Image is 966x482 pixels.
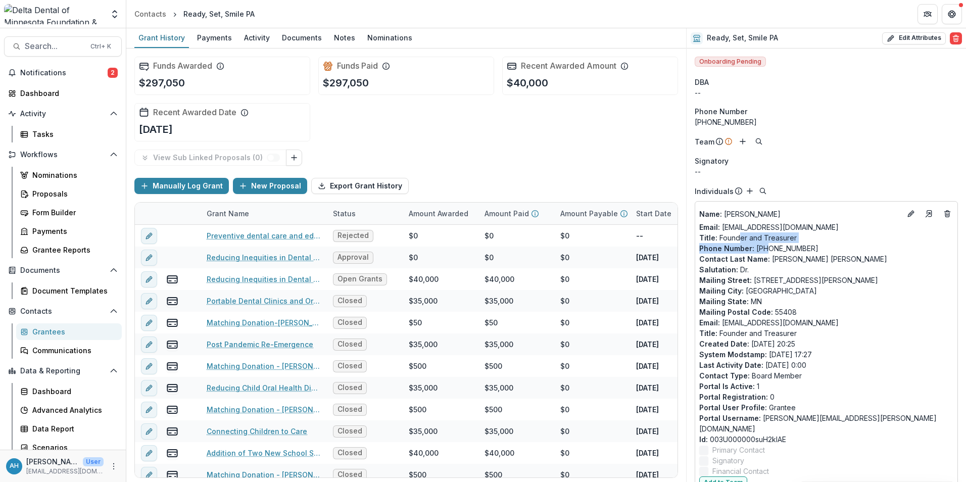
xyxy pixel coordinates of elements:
[409,426,438,437] div: $35,000
[485,274,514,284] div: $40,000
[485,339,513,350] div: $35,000
[193,30,236,45] div: Payments
[699,340,749,348] span: Created Date :
[32,129,114,139] div: Tasks
[193,28,236,48] a: Payments
[699,413,953,434] p: [PERSON_NAME][EMAIL_ADDRESS][PERSON_NAME][DOMAIN_NAME]
[712,445,765,455] span: Primary Contact
[16,242,122,258] a: Grantee Reports
[485,317,498,328] div: $50
[337,275,382,283] span: Open Grants
[485,252,494,263] div: $0
[630,203,706,224] div: Start Date
[16,342,122,359] a: Communications
[108,68,118,78] span: 2
[699,381,953,392] p: 1
[560,339,569,350] div: $0
[485,361,502,371] div: $500
[32,442,114,453] div: Scenarios
[32,245,114,255] div: Grantee Reports
[699,243,953,254] p: [PHONE_NUMBER]
[403,203,478,224] div: Amount Awarded
[554,203,630,224] div: Amount Payable
[141,402,157,418] button: edit
[207,469,321,480] a: Matching Donation - [PERSON_NAME]
[636,296,659,306] p: [DATE]
[207,274,321,284] a: Reducing Inequities in Dental Health Access
[337,362,362,370] span: Closed
[240,30,274,45] div: Activity
[16,420,122,437] a: Data Report
[32,226,114,236] div: Payments
[207,296,321,306] a: Portable Dental Clinics and Oral Health Education to Address [MEDICAL_DATA] Children's Emergent a...
[16,185,122,202] a: Proposals
[560,469,569,480] div: $0
[207,317,321,328] a: Matching Donation-[PERSON_NAME]
[699,349,953,360] p: [DATE] 17:27
[560,317,569,328] div: $0
[560,382,569,393] div: $0
[16,383,122,400] a: Dashboard
[636,469,659,480] p: [DATE]
[699,255,770,263] span: Contact Last Name :
[695,106,747,117] span: Phone Number
[141,228,157,244] button: edit
[141,358,157,374] button: edit
[636,339,659,350] p: [DATE]
[695,87,958,98] div: --
[166,425,178,438] button: view-payments
[141,250,157,266] button: edit
[337,427,362,436] span: Closed
[485,382,513,393] div: $35,000
[409,382,438,393] div: $35,000
[560,296,569,306] div: $0
[207,230,321,241] a: Preventive dental care and education for children without access to dental care in [GEOGRAPHIC_DATA]
[166,360,178,372] button: view-payments
[485,426,513,437] div: $35,000
[699,328,953,339] p: Founder and Treasurer
[141,380,157,396] button: edit
[32,207,114,218] div: Form Builder
[699,339,953,349] p: [DATE] 20:25
[699,276,752,284] span: Mailing Street :
[134,9,166,19] div: Contacts
[166,339,178,351] button: view-payments
[757,185,769,197] button: Search
[636,230,643,241] p: --
[16,204,122,221] a: Form Builder
[201,203,327,224] div: Grant Name
[636,404,659,415] p: [DATE]
[695,57,766,67] span: Onboarding Pending
[560,404,569,415] div: $0
[311,178,409,194] button: Export Grant History
[485,404,502,415] div: $500
[699,210,722,218] span: Name :
[699,393,768,401] span: Portal Registration :
[753,135,765,148] button: Search
[166,404,178,416] button: view-payments
[409,469,426,480] div: $500
[153,61,212,71] h2: Funds Awarded
[207,252,321,263] a: Reducing Inequities in Dental Health Access 2025
[363,28,416,48] a: Nominations
[16,323,122,340] a: Grantees
[699,254,953,264] p: [PERSON_NAME] [PERSON_NAME]
[20,307,106,316] span: Contacts
[25,41,84,51] span: Search...
[409,274,439,284] div: $40,000
[636,274,659,284] p: [DATE]
[636,448,659,458] p: [DATE]
[905,208,917,220] button: Edit
[403,208,474,219] div: Amount Awarded
[699,371,750,380] span: Contact Type :
[139,122,173,137] p: [DATE]
[699,275,953,285] p: [STREET_ADDRESS][PERSON_NAME]
[699,307,953,317] p: 55408
[409,448,439,458] div: $40,000
[636,317,659,328] p: [DATE]
[10,463,19,469] div: Annessa Hicks
[20,69,108,77] span: Notifications
[478,203,554,224] div: Amount Paid
[695,117,958,127] div: [PHONE_NUMBER]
